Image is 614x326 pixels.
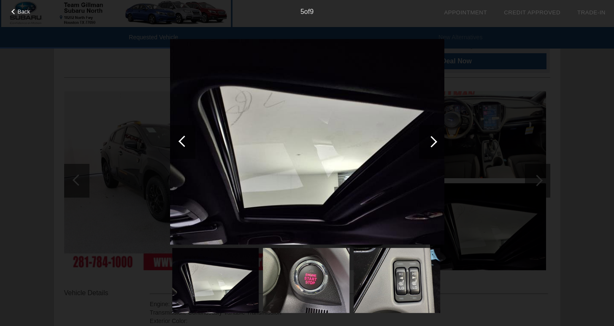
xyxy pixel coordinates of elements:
[354,248,440,313] img: 6fdd21572e7b43b795b23415107d96a3.jpg
[300,8,304,15] span: 5
[444,9,487,16] a: Appointment
[577,9,606,16] a: Trade-In
[310,8,314,15] span: 9
[263,248,349,313] img: 4d10c5765f3b4fc1b90df9cf596ecf02.jpg
[170,39,444,245] img: 9ab837aa9b7b44ce976dddd146329a01.jpg
[504,9,560,16] a: Credit Approved
[172,248,259,313] img: 9ab837aa9b7b44ce976dddd146329a01.jpg
[18,8,30,15] span: Back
